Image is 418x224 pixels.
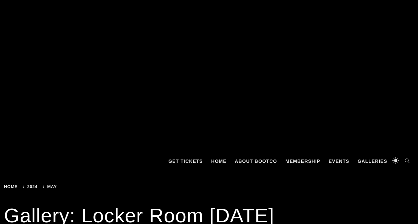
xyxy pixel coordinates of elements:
a: Membership [282,151,324,171]
a: Home [208,151,230,171]
a: About BootCo [231,151,280,171]
a: Events [325,151,352,171]
a: Galleries [354,151,390,171]
a: GET TICKETS [165,151,206,171]
a: 2024 [23,184,40,189]
a: Home [4,184,20,189]
a: May [43,184,59,189]
div: Breadcrumbs [4,184,144,189]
